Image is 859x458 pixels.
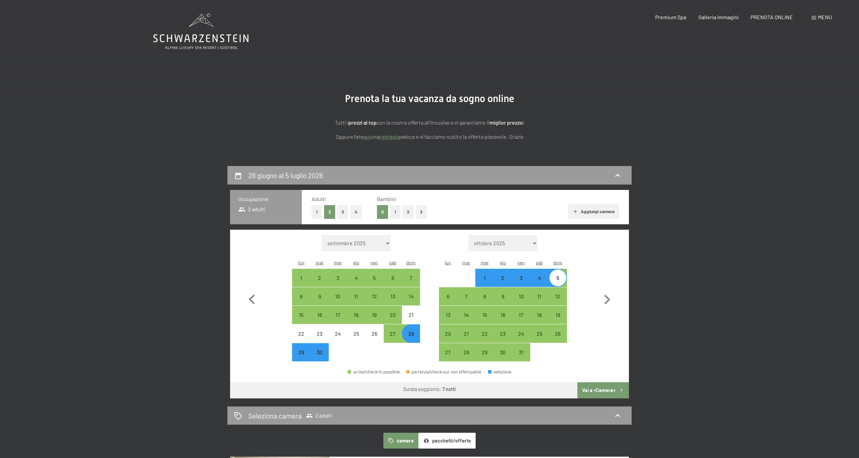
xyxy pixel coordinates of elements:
div: Fri Jul 24 2026 [512,324,530,342]
div: arrivo/check-in possibile [384,269,402,287]
div: 25 [531,331,548,348]
div: Fri Jun 26 2026 [365,324,383,342]
div: Mon Jul 13 2026 [439,306,457,324]
abbr: giovedì [353,260,359,265]
div: 13 [440,312,456,329]
div: Sun Jul 19 2026 [549,306,567,324]
div: arrivo/check-in possibile [292,287,310,305]
div: arrivo/check-in non effettuabile [329,324,347,342]
div: arrivo/check-in possibile [365,287,383,305]
div: 19 [549,312,566,329]
div: Sun Jun 21 2026 [402,306,420,324]
div: 8 [293,294,310,310]
div: arrivo/check-in possibile [402,324,420,342]
div: 18 [348,312,364,329]
div: arrivo/check-in possibile [329,306,347,324]
a: quì [363,133,371,140]
div: arrivo/check-in possibile [494,343,512,361]
div: Sat Jul 11 2026 [530,287,548,305]
button: 1 [390,205,401,219]
span: 2 adulti [238,205,265,213]
strong: prezzi al top [348,119,377,126]
div: arrivo/check-in possibile [402,287,420,305]
div: arrivo/check-in possibile [530,306,548,324]
div: arrivo/check-in possibile [365,269,383,287]
div: 1 [476,275,493,292]
div: Tue Jun 02 2026 [310,269,328,287]
div: 30 [311,350,328,366]
abbr: lunedì [445,260,451,265]
div: arrivo/check-in possibile [512,324,530,342]
div: Tue Jun 16 2026 [310,306,328,324]
button: pacchetti/offerte [418,433,476,448]
button: 2 [324,205,335,219]
div: 23 [495,331,511,348]
div: 2 [495,275,511,292]
div: Tue Jul 21 2026 [457,324,475,342]
div: arrivo/check-in possibile [494,287,512,305]
div: Mon Jul 06 2026 [439,287,457,305]
div: 21 [458,331,475,348]
div: Durata soggiorno: [403,386,456,393]
h2: 28 giugno al 5 luglio 2026 [248,171,323,179]
button: 4 [350,205,362,219]
button: 2 [403,205,414,219]
div: arrivo/check-in non effettuabile [292,324,310,342]
div: arrivo/check-in possibile [347,306,365,324]
div: arrivo/check-in possibile [530,324,548,342]
div: partenza/check-out non effettuabile [406,370,482,374]
div: Thu Jun 25 2026 [347,324,365,342]
div: 31 [513,350,530,366]
div: arrivo/check-in possibile [310,287,328,305]
div: Tue Jul 07 2026 [457,287,475,305]
div: 4 [348,275,364,292]
div: arrivo/check-in possibile [329,269,347,287]
div: 4 [531,275,548,292]
p: Tutti i con la nostra offerta all'incusive e vi garantiamo il ! [261,118,598,127]
span: Prenota la tua vacanza da sogno online [345,93,514,104]
div: Fri Jun 19 2026 [365,306,383,324]
h3: Occupazione [238,195,294,203]
div: arrivo/check-in possibile [512,269,530,287]
div: 29 [476,350,493,366]
div: Fri Jun 05 2026 [365,269,383,287]
button: 3 [416,205,427,219]
div: arrivo/check-in possibile [310,269,328,287]
div: arrivo/check-in possibile [475,287,494,305]
span: Bambini [377,196,396,202]
div: arrivo/check-in possibile [549,287,567,305]
div: arrivo/check-in possibile [512,287,530,305]
span: 2 adulti [306,412,332,419]
div: 28 [458,350,475,366]
div: arrivo/check-in possibile [494,269,512,287]
a: Premium Spa [655,14,686,20]
div: 22 [293,331,310,348]
div: 7 [403,275,419,292]
div: Fri Jul 03 2026 [512,269,530,287]
div: Mon Jun 29 2026 [292,343,310,361]
div: 6 [384,275,401,292]
div: Mon Jun 22 2026 [292,324,310,342]
div: Sun Jun 28 2026 [402,324,420,342]
a: richiesta [379,133,400,140]
div: Fri Jul 31 2026 [512,343,530,361]
div: arrivo/check-in possibile [365,306,383,324]
div: arrivo/check-in possibile [347,269,365,287]
div: Thu Jun 11 2026 [347,287,365,305]
div: arrivo/check-in possibile [549,324,567,342]
div: arrivo/check-in possibile [494,324,512,342]
div: Wed Jul 01 2026 [475,269,494,287]
div: 14 [458,312,475,329]
button: 3 [337,205,348,219]
div: Fri Jul 17 2026 [512,306,530,324]
div: 23 [311,331,328,348]
div: Thu Jul 30 2026 [494,343,512,361]
div: Tue Jun 09 2026 [310,287,328,305]
div: 3 [329,275,346,292]
div: 12 [366,294,383,310]
div: selezione [488,370,512,374]
button: Mese successivo [597,235,617,362]
button: Vai a «Camera» [577,382,629,398]
div: arrivo/check-in non effettuabile [310,324,328,342]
